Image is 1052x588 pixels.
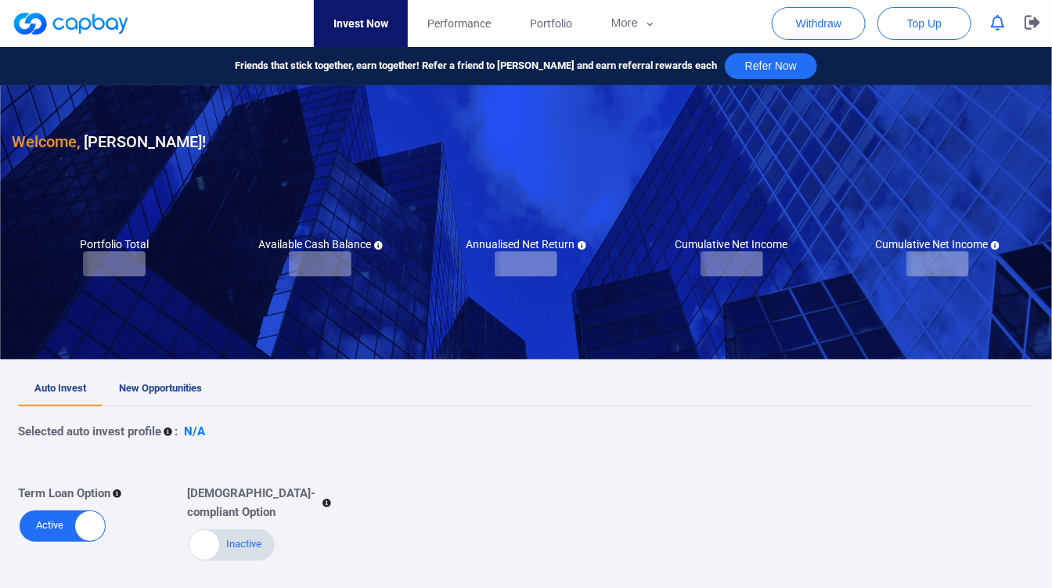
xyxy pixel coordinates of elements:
span: Welcome, [12,132,80,151]
p: Selected auto invest profile [18,422,161,441]
p: [DEMOGRAPHIC_DATA]-compliant Option [187,484,319,521]
h5: Cumulative Net Income [875,237,1000,251]
p: N/A [184,422,205,441]
span: Performance [427,15,491,32]
h5: Available Cash Balance [258,237,383,251]
p: Term Loan Option [18,484,110,503]
span: Auto Invest [34,382,86,394]
span: Portfolio [530,15,572,32]
span: New Opportunities [119,382,202,394]
button: Withdraw [772,7,866,40]
h5: Portfolio Total [80,237,149,251]
span: Friends that stick together, earn together! Refer a friend to [PERSON_NAME] and earn referral rew... [235,58,717,74]
h3: [PERSON_NAME] ! [12,129,206,154]
p: : [175,422,178,441]
h5: Cumulative Net Income [676,237,788,251]
button: Top Up [877,7,971,40]
h5: Annualised Net Return [466,237,586,251]
button: Refer Now [725,53,817,79]
span: Top Up [907,16,942,31]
